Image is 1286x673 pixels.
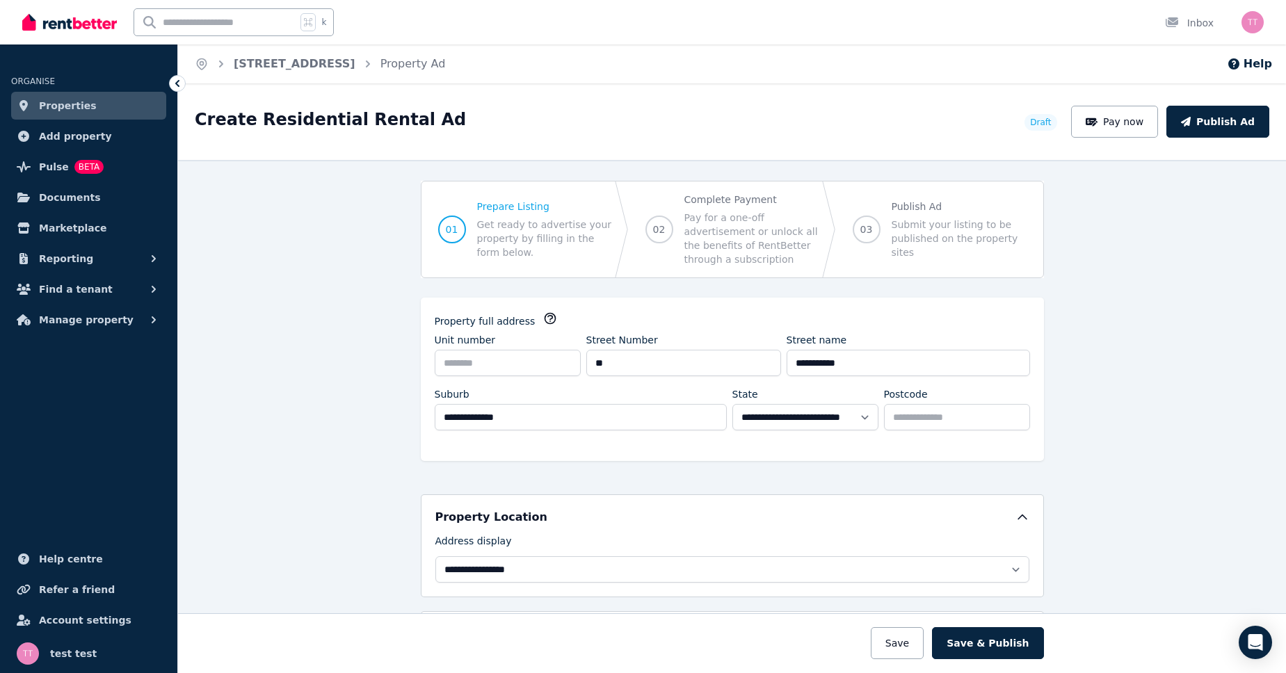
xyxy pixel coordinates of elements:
[39,612,131,629] span: Account settings
[11,275,166,303] button: Find a tenant
[11,184,166,211] a: Documents
[892,200,1027,213] span: Publish Ad
[11,245,166,273] button: Reporting
[586,333,658,347] label: Street Number
[860,222,873,236] span: 03
[732,387,758,401] label: State
[11,306,166,334] button: Manage property
[435,387,469,401] label: Suburb
[477,200,612,213] span: Prepare Listing
[435,314,536,328] label: Property full address
[1227,56,1272,72] button: Help
[446,222,458,236] span: 01
[1166,106,1269,138] button: Publish Ad
[74,160,104,174] span: BETA
[684,193,819,206] span: Complete Payment
[39,220,106,236] span: Marketplace
[11,76,55,86] span: ORGANISE
[39,551,103,567] span: Help centre
[1071,106,1159,138] button: Pay now
[421,181,1044,278] nav: Progress
[884,387,928,401] label: Postcode
[435,333,496,347] label: Unit number
[11,606,166,634] a: Account settings
[195,108,466,131] h1: Create Residential Rental Ad
[11,545,166,573] a: Help centre
[11,153,166,181] a: PulseBETA
[932,627,1043,659] button: Save & Publish
[871,627,924,659] button: Save
[22,12,117,33] img: RentBetter
[11,92,166,120] a: Properties
[1241,11,1264,33] img: test test
[39,159,69,175] span: Pulse
[380,57,446,70] a: Property Ad
[11,576,166,603] a: Refer a friend
[39,128,112,145] span: Add property
[1239,626,1272,659] div: Open Intercom Messenger
[39,189,101,206] span: Documents
[1030,117,1051,128] span: Draft
[178,44,462,83] nav: Breadcrumb
[892,218,1027,259] span: Submit your listing to be published on the property sites
[1165,16,1214,30] div: Inbox
[435,509,547,526] h5: Property Location
[39,281,113,298] span: Find a tenant
[653,222,666,236] span: 02
[477,218,612,259] span: Get ready to advertise your property by filling in the form below.
[435,534,512,553] label: Address display
[39,311,134,328] span: Manage property
[17,642,39,665] img: test test
[787,333,847,347] label: Street name
[684,211,819,266] span: Pay for a one-off advertisement or unlock all the benefits of RentBetter through a subscription
[234,57,355,70] a: [STREET_ADDRESS]
[50,645,97,662] span: test test
[39,97,97,114] span: Properties
[39,581,115,598] span: Refer a friend
[11,214,166,242] a: Marketplace
[39,250,93,267] span: Reporting
[11,122,166,150] a: Add property
[321,17,326,28] span: k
